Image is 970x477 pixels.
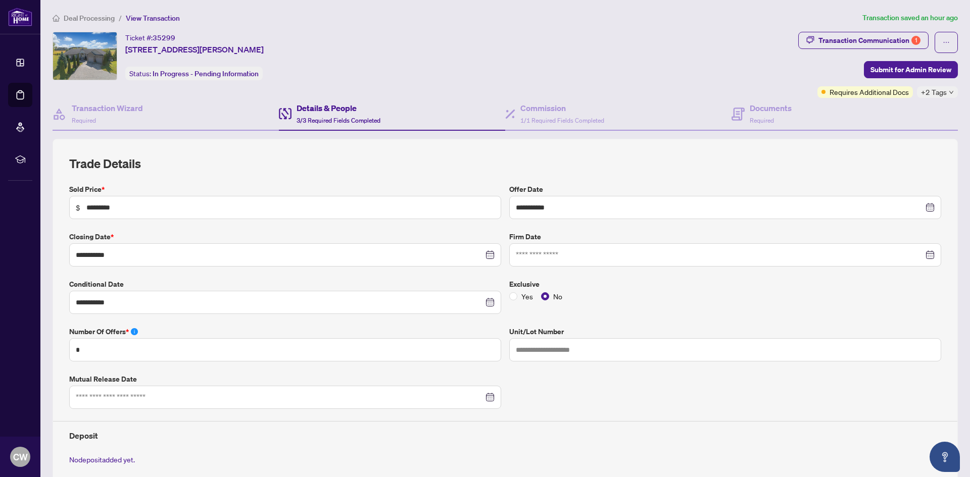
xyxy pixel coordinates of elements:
h4: Transaction Wizard [72,102,143,114]
h4: Documents [750,102,792,114]
span: CW [13,450,28,464]
h4: Details & People [297,102,380,114]
h2: Trade Details [69,155,941,172]
span: Yes [517,291,537,302]
label: Number of offers [69,326,501,337]
span: $ [76,202,80,213]
span: No deposit added yet. [69,455,135,464]
div: Status: [125,67,263,80]
li: / [119,12,122,24]
button: Open asap [930,442,960,472]
span: info-circle [131,328,138,335]
span: Required [750,117,774,124]
span: home [53,15,60,22]
span: ellipsis [943,39,950,46]
div: Transaction Communication [818,32,920,48]
span: [STREET_ADDRESS][PERSON_NAME] [125,43,264,56]
span: 35299 [153,33,175,42]
span: In Progress - Pending Information [153,69,259,78]
span: +2 Tags [921,86,947,98]
span: 3/3 Required Fields Completed [297,117,380,124]
label: Unit/Lot Number [509,326,941,337]
label: Firm Date [509,231,941,242]
h4: Commission [520,102,604,114]
span: 1/1 Required Fields Completed [520,117,604,124]
label: Offer Date [509,184,941,195]
article: Transaction saved an hour ago [862,12,958,24]
img: IMG-X12097495_1.jpg [53,32,117,80]
span: Required [72,117,96,124]
span: No [549,291,566,302]
label: Closing Date [69,231,501,242]
label: Sold Price [69,184,501,195]
button: Submit for Admin Review [864,61,958,78]
span: View Transaction [126,14,180,23]
label: Mutual Release Date [69,374,501,385]
button: Transaction Communication1 [798,32,929,49]
span: Requires Additional Docs [830,86,909,97]
span: down [949,90,954,95]
label: Exclusive [509,279,941,290]
img: logo [8,8,32,26]
h4: Deposit [69,430,941,442]
label: Conditional Date [69,279,501,290]
span: Submit for Admin Review [870,62,951,78]
span: Deal Processing [64,14,115,23]
div: Ticket #: [125,32,175,43]
div: 1 [911,36,920,45]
